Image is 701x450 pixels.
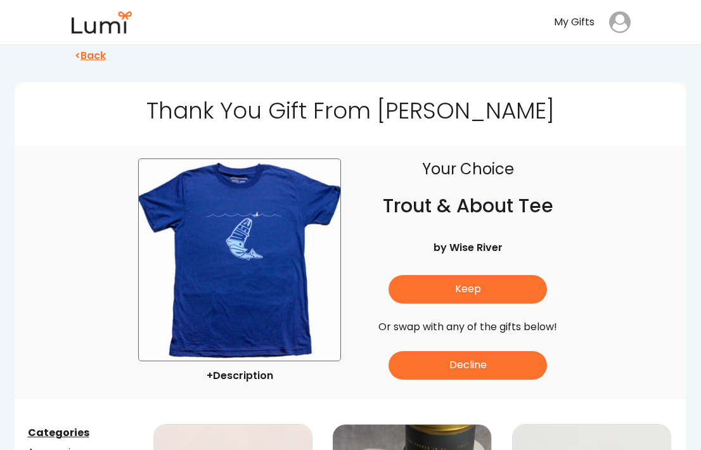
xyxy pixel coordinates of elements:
img: lumi-small.png [70,11,134,34]
div: < [73,51,356,64]
button: Decline [389,351,547,380]
button: Keep [389,275,547,304]
div: by Wise River [375,240,561,255]
u: Back [80,48,106,63]
img: IMG_5105_300x.jpg [139,159,340,361]
div: Thank You Gift From [PERSON_NAME] [146,95,555,127]
div: My Gifts [554,13,595,32]
u: Categories [28,425,89,440]
div: Trout & About Tee [373,193,563,219]
div: Or swap with any of the gifts below! [378,318,557,337]
div: Your Choice [422,158,514,180]
div: +Description [207,368,273,383]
